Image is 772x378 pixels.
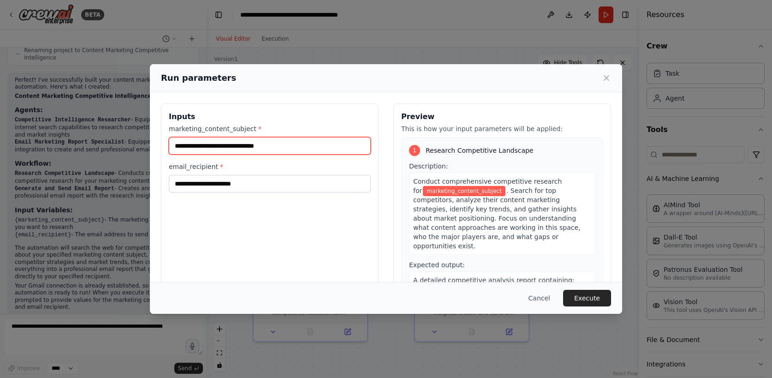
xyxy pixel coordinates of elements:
[521,290,558,306] button: Cancel
[401,111,603,122] h3: Preview
[409,145,420,156] div: 1
[169,111,371,122] h3: Inputs
[161,72,236,84] h2: Run parameters
[563,290,611,306] button: Execute
[169,162,371,171] label: email_recipient
[413,276,588,312] span: A detailed competitive analysis report containing: competitor profiles, content strategy analysis...
[401,124,603,133] p: This is how your input parameters will be applied:
[409,162,448,170] span: Description:
[409,261,465,269] span: Expected output:
[169,124,371,133] label: marketing_content_subject
[426,146,533,155] span: Research Competitive Landscape
[423,186,505,196] span: Variable: marketing_content_subject
[413,187,581,250] span: . Search for top competitors, analyze their content marketing strategies, identify key trends, an...
[413,178,562,194] span: Conduct comprehensive competitive research for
